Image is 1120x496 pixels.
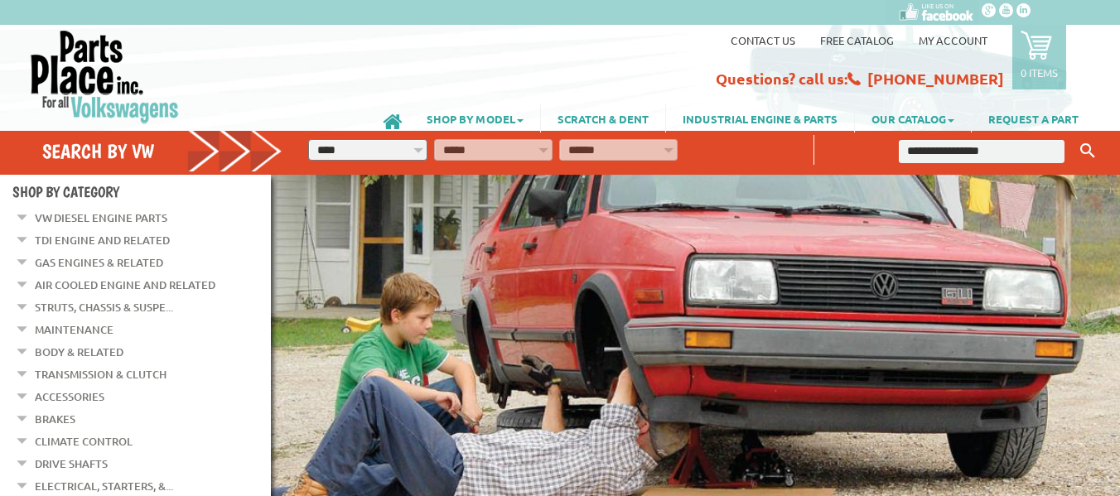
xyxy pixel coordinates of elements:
a: Body & Related [35,341,123,363]
a: 0 items [1012,25,1066,89]
a: Free Catalog [820,33,894,47]
a: Gas Engines & Related [35,252,163,273]
a: My Account [919,33,987,47]
img: Parts Place Inc! [29,29,181,124]
a: Air Cooled Engine and Related [35,274,215,296]
a: TDI Engine and Related [35,229,170,251]
p: 0 items [1021,65,1058,79]
a: Struts, Chassis & Suspe... [35,296,173,318]
a: OUR CATALOG [855,104,971,132]
a: REQUEST A PART [972,104,1095,132]
a: Climate Control [35,431,133,452]
a: SCRATCH & DENT [541,104,665,132]
a: Accessories [35,386,104,407]
h4: Search by VW [42,139,283,163]
a: SHOP BY MODEL [410,104,540,132]
button: Keyword Search [1075,137,1100,165]
a: Contact us [731,33,795,47]
a: VW Diesel Engine Parts [35,207,167,229]
a: Maintenance [35,319,113,340]
a: Transmission & Clutch [35,364,167,385]
h4: Shop By Category [12,183,271,200]
a: Drive Shafts [35,453,108,474]
a: Brakes [35,408,75,430]
a: INDUSTRIAL ENGINE & PARTS [666,104,854,132]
